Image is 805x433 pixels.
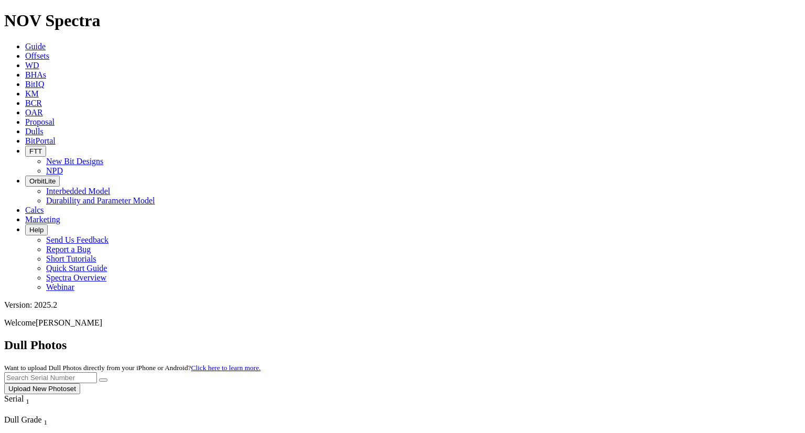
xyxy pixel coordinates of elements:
span: Dull Grade [4,415,42,424]
a: Proposal [25,117,55,126]
a: Calcs [25,205,44,214]
a: Webinar [46,283,74,291]
a: Offsets [25,51,49,60]
a: Dulls [25,127,43,136]
a: New Bit Designs [46,157,103,166]
a: Interbedded Model [46,187,110,196]
a: Report a Bug [46,245,91,254]
a: BHAs [25,70,46,79]
div: Serial Sort None [4,394,49,406]
a: Marketing [25,215,60,224]
a: Click here to learn more. [191,364,261,372]
button: Help [25,224,48,235]
span: Sort None [26,394,29,403]
a: Spectra Overview [46,273,106,282]
a: BitPortal [25,136,56,145]
span: [PERSON_NAME] [36,318,102,327]
h1: NOV Spectra [4,11,801,30]
a: WD [25,61,39,70]
a: NPD [46,166,63,175]
a: OAR [25,108,43,117]
a: Short Tutorials [46,254,96,263]
div: Column Menu [4,406,49,415]
a: BCR [25,99,42,107]
button: Upload New Photoset [4,383,80,394]
div: Dull Grade Sort None [4,415,78,427]
sub: 1 [26,397,29,405]
a: KM [25,89,39,98]
button: FTT [25,146,46,157]
a: Guide [25,42,46,51]
span: Serial [4,394,24,403]
h2: Dull Photos [4,338,801,352]
div: Sort None [4,394,49,415]
a: BitIQ [25,80,44,89]
div: Version: 2025.2 [4,300,801,310]
small: Want to upload Dull Photos directly from your iPhone or Android? [4,364,260,372]
sub: 1 [44,418,48,426]
p: Welcome [4,318,801,328]
span: Sort None [44,415,48,424]
span: Help [29,226,43,234]
button: OrbitLite [25,176,60,187]
span: FTT [29,147,42,155]
span: OrbitLite [29,177,56,185]
a: Quick Start Guide [46,264,107,273]
a: Durability and Parameter Model [46,196,155,205]
input: Search Serial Number [4,372,97,383]
a: Send Us Feedback [46,235,108,244]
